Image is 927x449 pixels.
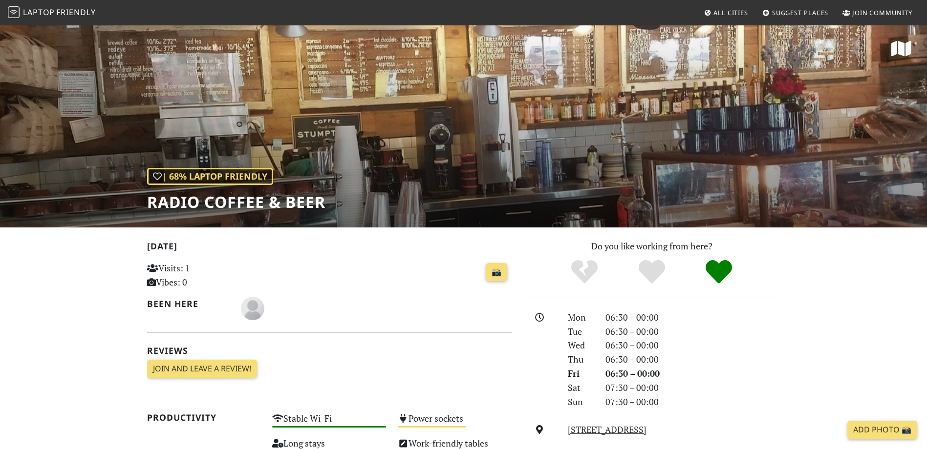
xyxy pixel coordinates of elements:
[147,241,512,255] h2: [DATE]
[852,8,912,17] span: Join Community
[147,412,261,423] h2: Productivity
[562,310,599,325] div: Mon
[600,367,786,381] div: 06:30 – 00:00
[600,325,786,339] div: 06:30 – 00:00
[523,239,780,253] p: Do you like working from here?
[562,395,599,409] div: Sun
[562,352,599,367] div: Thu
[600,338,786,352] div: 06:30 – 00:00
[241,302,264,313] span: Chelsie Drazan
[23,7,55,18] span: Laptop
[486,263,507,282] a: 📸
[772,8,829,17] span: Suggest Places
[839,4,916,21] a: Join Community
[562,367,599,381] div: Fri
[147,346,512,356] h2: Reviews
[562,325,599,339] div: Tue
[600,395,786,409] div: 07:30 – 00:00
[758,4,833,21] a: Suggest Places
[600,352,786,367] div: 06:30 – 00:00
[847,421,917,439] a: Add Photo 📸
[700,4,752,21] a: All Cities
[562,338,599,352] div: Wed
[551,259,618,286] div: No
[266,410,392,435] div: Stable Wi-Fi
[713,8,748,17] span: All Cities
[568,424,647,435] a: [STREET_ADDRESS]
[8,6,20,18] img: LaptopFriendly
[56,7,95,18] span: Friendly
[147,360,257,378] a: Join and leave a review!
[600,310,786,325] div: 06:30 – 00:00
[147,261,261,289] p: Visits: 1 Vibes: 0
[8,4,96,21] a: LaptopFriendly LaptopFriendly
[562,381,599,395] div: Sat
[685,259,753,286] div: Definitely!
[618,259,686,286] div: Yes
[147,193,325,211] h1: Radio Coffee & Beer
[147,168,273,185] div: | 68% Laptop Friendly
[392,410,517,435] div: Power sockets
[600,381,786,395] div: 07:30 – 00:00
[241,297,264,320] img: blank-535327c66bd565773addf3077783bbfce4b00ec00e9fd257753287c682c7fa38.png
[147,299,230,309] h2: Been here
